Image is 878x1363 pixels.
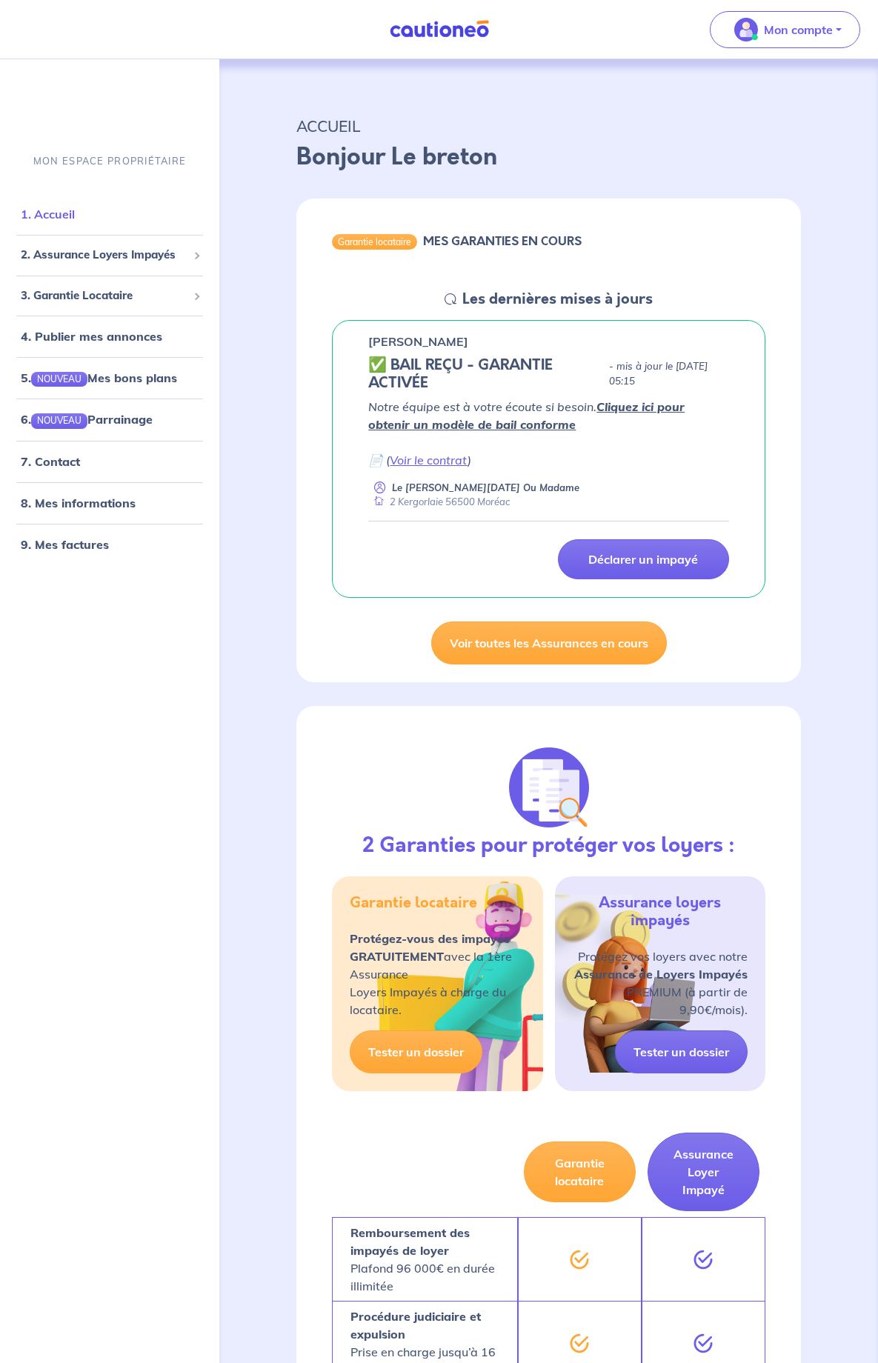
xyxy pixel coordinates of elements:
[368,333,468,350] p: [PERSON_NAME]
[6,488,213,518] div: 8. Mes informations
[350,1225,470,1258] strong: Remboursement des impayés de loyer
[21,207,75,221] a: 1. Accueil
[350,1030,482,1073] a: Tester un dossier
[384,20,495,39] img: Cautioneo
[21,370,177,385] a: 5.NOUVEAUMes bons plans
[574,967,748,982] strong: Assurance de Loyers Impayés
[6,241,213,270] div: 2. Assurance Loyers Impayés
[573,947,748,1019] p: Protégez vos loyers avec notre PREMIUM (à partir de 9,90€/mois).
[350,930,525,1019] p: avec la 1ère Assurance Loyers Impayés à charge du locataire.
[296,139,801,175] p: Bonjour Le breton
[6,199,213,229] div: 1. Accueil
[509,747,589,827] img: justif-loupe
[350,1224,499,1295] p: Plafond 96 000€ en durée illimitée
[573,894,748,930] h5: Assurance loyers impayés
[368,356,729,392] div: state: CONTRACT-VALIDATED, Context: IN-LANDLORD,IS-GL-CAUTION-IN-LANDLORD
[21,247,187,264] span: 2. Assurance Loyers Impayés
[423,234,582,248] h6: MES GARANTIES EN COURS
[6,447,213,476] div: 7. Contact
[33,154,186,168] p: MON ESPACE PROPRIÉTAIRE
[6,530,213,559] div: 9. Mes factures
[390,453,468,467] a: Voir le contrat
[362,833,735,858] h3: 2 Garanties pour protéger vos loyers :
[6,363,213,393] div: 5.NOUVEAUMes bons plans
[21,287,187,304] span: 3. Garantie Locataire
[332,234,417,249] div: Garantie locataire
[588,552,698,567] p: Déclarer un impayé
[21,454,80,469] a: 7. Contact
[350,1309,481,1342] strong: Procédure judiciaire et expulsion
[6,321,213,351] div: 4. Publier mes annonces
[21,329,162,344] a: 4. Publier mes annonces
[392,481,579,495] p: Le [PERSON_NAME][DATE] Ou Madame
[368,356,602,392] h5: ✅ BAIL REÇU - GARANTIE ACTIVÉE
[734,18,758,41] img: illu_account_valid_menu.svg
[21,537,109,552] a: 9. Mes factures
[648,1133,759,1211] button: Assurance Loyer Impayé
[350,931,510,964] strong: Protégez-vous des impayés GRATUITEMENT
[6,281,213,310] div: 3. Garantie Locataire
[462,290,653,308] h5: Les dernières mises à jours
[764,21,833,39] p: Mon compte
[296,113,801,139] p: ACCUEIL
[21,412,153,427] a: 6.NOUVEAUParrainage
[6,404,213,434] div: 6.NOUVEAUParrainage
[350,894,477,912] h5: Garantie locataire
[368,495,510,509] div: 2 Kergorlaie 56500 Moréac
[615,1030,748,1073] a: Tester un dossier
[558,539,729,579] a: Déclarer un impayé
[609,359,729,389] p: - mis à jour le [DATE] 05:15
[431,621,667,664] a: Voir toutes les Assurances en cours
[710,11,860,48] button: illu_account_valid_menu.svgMon compte
[368,399,685,432] a: Cliquez ici pour obtenir un modèle de bail conforme
[368,453,471,467] em: 📄 ( )
[21,496,136,510] a: 8. Mes informations
[368,399,685,432] em: Notre équipe est à votre écoute si besoin.
[524,1142,636,1202] button: Garantie locataire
